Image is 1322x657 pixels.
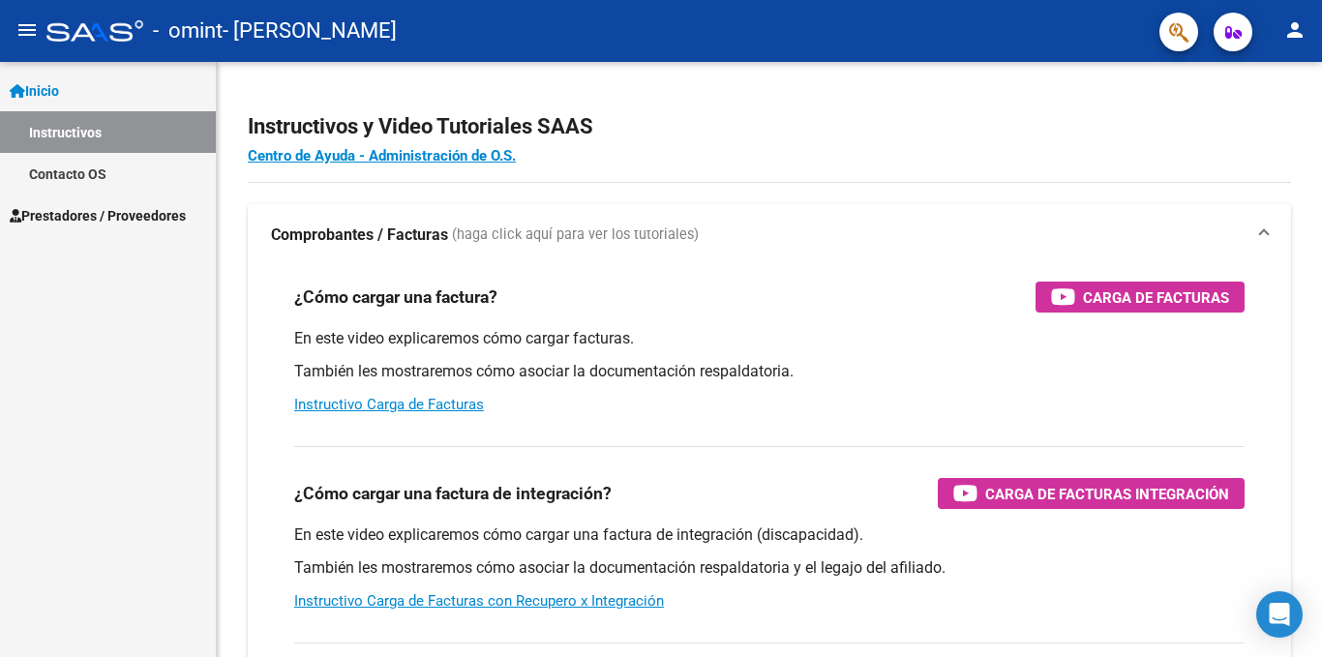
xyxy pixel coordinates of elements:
[1036,282,1245,313] button: Carga de Facturas
[15,18,39,42] mat-icon: menu
[452,224,699,246] span: (haga click aquí para ver los tutoriales)
[294,396,484,413] a: Instructivo Carga de Facturas
[294,328,1245,349] p: En este video explicaremos cómo cargar facturas.
[1256,591,1303,638] div: Open Intercom Messenger
[294,361,1245,382] p: También les mostraremos cómo asociar la documentación respaldatoria.
[294,557,1245,579] p: También les mostraremos cómo asociar la documentación respaldatoria y el legajo del afiliado.
[294,524,1245,546] p: En este video explicaremos cómo cargar una factura de integración (discapacidad).
[985,482,1229,506] span: Carga de Facturas Integración
[153,10,223,52] span: - omint
[248,108,1291,145] h2: Instructivos y Video Tutoriales SAAS
[248,147,516,164] a: Centro de Ayuda - Administración de O.S.
[1083,285,1229,310] span: Carga de Facturas
[294,284,497,311] h3: ¿Cómo cargar una factura?
[294,480,612,507] h3: ¿Cómo cargar una factura de integración?
[938,478,1245,509] button: Carga de Facturas Integración
[248,204,1291,266] mat-expansion-panel-header: Comprobantes / Facturas (haga click aquí para ver los tutoriales)
[10,205,186,226] span: Prestadores / Proveedores
[223,10,397,52] span: - [PERSON_NAME]
[271,224,448,246] strong: Comprobantes / Facturas
[294,592,664,610] a: Instructivo Carga de Facturas con Recupero x Integración
[1283,18,1307,42] mat-icon: person
[10,80,59,102] span: Inicio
